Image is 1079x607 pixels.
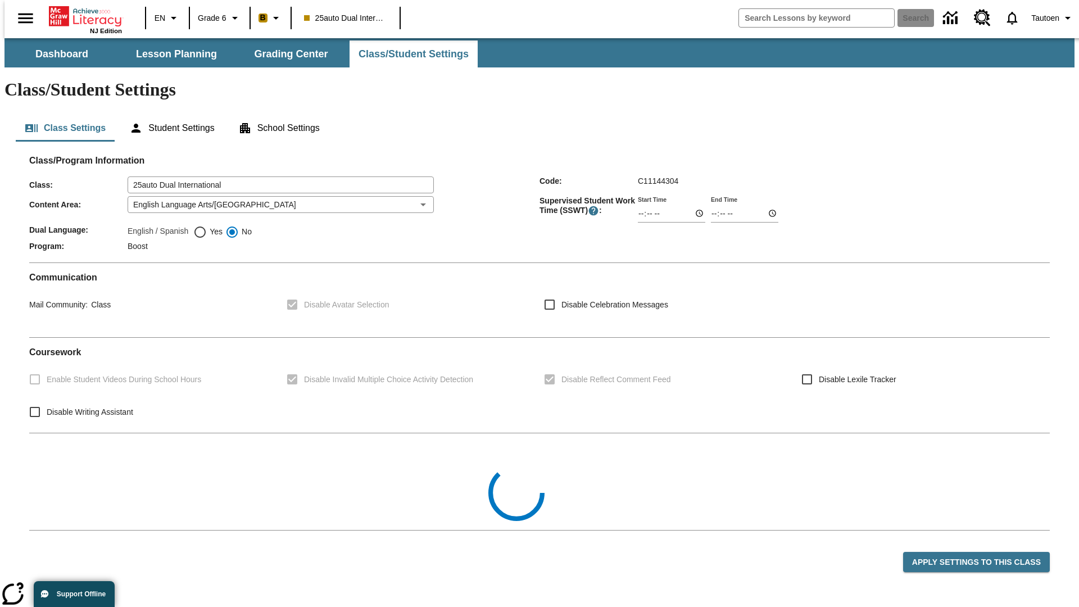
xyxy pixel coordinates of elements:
div: Class/Program Information [29,166,1050,253]
label: Start Time [638,195,667,203]
input: search field [739,9,894,27]
a: Home [49,5,122,28]
button: Class/Student Settings [350,40,478,67]
a: Notifications [998,3,1027,33]
span: Disable Avatar Selection [304,299,389,311]
span: Enable Student Videos During School Hours [47,374,201,386]
a: Data Center [936,3,967,34]
h2: Course work [29,347,1050,357]
span: Disable Writing Assistant [47,406,133,418]
button: Boost Class color is peach. Change class color [254,8,287,28]
button: Grade: Grade 6, Select a grade [193,8,246,28]
button: Dashboard [6,40,118,67]
label: English / Spanish [128,225,188,239]
span: Disable Celebration Messages [561,299,668,311]
button: Apply Settings to this Class [903,552,1050,573]
div: Coursework [29,347,1050,424]
button: Class Settings [16,115,115,142]
button: Open side menu [9,2,42,35]
span: Boost [128,242,148,251]
button: Grading Center [235,40,347,67]
span: 25auto Dual International [304,12,387,24]
span: Disable Invalid Multiple Choice Activity Detection [304,374,473,386]
span: Supervised Student Work Time (SSWT) : [539,196,638,216]
div: English Language Arts/[GEOGRAPHIC_DATA] [128,196,434,213]
span: NJ Edition [90,28,122,34]
button: Language: EN, Select a language [149,8,185,28]
button: Lesson Planning [120,40,233,67]
span: Content Area : [29,200,128,209]
input: Class [128,176,434,193]
span: Program : [29,242,128,251]
label: End Time [711,195,737,203]
span: Tautoen [1031,12,1059,24]
button: Profile/Settings [1027,8,1079,28]
h1: Class/Student Settings [4,79,1075,100]
h2: Communication [29,272,1050,283]
span: Disable Reflect Comment Feed [561,374,671,386]
button: Supervised Student Work Time is the timeframe when students can take LevelSet and when lessons ar... [588,205,599,216]
button: School Settings [229,115,329,142]
span: B [260,11,266,25]
span: Class [88,300,111,309]
span: Dual Language : [29,225,128,234]
button: Support Offline [34,581,115,607]
span: Mail Community : [29,300,88,309]
span: Yes [207,226,223,238]
div: Class/Student Settings [16,115,1063,142]
a: Resource Center, Will open in new tab [967,3,998,33]
div: Class Collections [29,442,1050,521]
span: C11144304 [638,176,678,185]
span: Class : [29,180,128,189]
div: Communication [29,272,1050,328]
span: EN [155,12,165,24]
span: Grade 6 [198,12,226,24]
span: No [239,226,252,238]
div: SubNavbar [4,38,1075,67]
button: Student Settings [120,115,223,142]
span: Disable Lexile Tracker [819,374,896,386]
span: Code : [539,176,638,185]
div: SubNavbar [4,40,479,67]
div: Home [49,4,122,34]
span: Support Offline [57,590,106,598]
h2: Class/Program Information [29,155,1050,166]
